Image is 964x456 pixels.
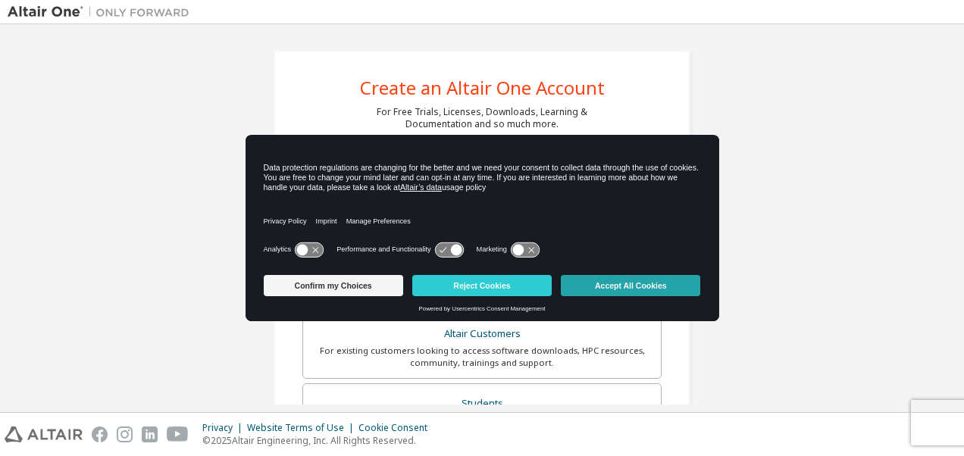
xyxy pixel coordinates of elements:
div: Create an Altair One Account [360,79,605,97]
div: Privacy [202,422,247,434]
img: altair_logo.svg [5,426,83,442]
img: youtube.svg [167,426,189,442]
div: Website Terms of Use [247,422,358,434]
div: Altair Customers [312,323,652,345]
div: For existing customers looking to access software downloads, HPC resources, community, trainings ... [312,345,652,369]
div: For Free Trials, Licenses, Downloads, Learning & Documentation and so much more. [377,106,587,130]
img: Altair One [8,5,197,20]
div: Students [312,393,652,414]
div: Cookie Consent [358,422,437,434]
img: instagram.svg [117,426,133,442]
img: linkedin.svg [142,426,158,442]
img: facebook.svg [92,426,108,442]
p: © 2025 Altair Engineering, Inc. All Rights Reserved. [202,434,437,447]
